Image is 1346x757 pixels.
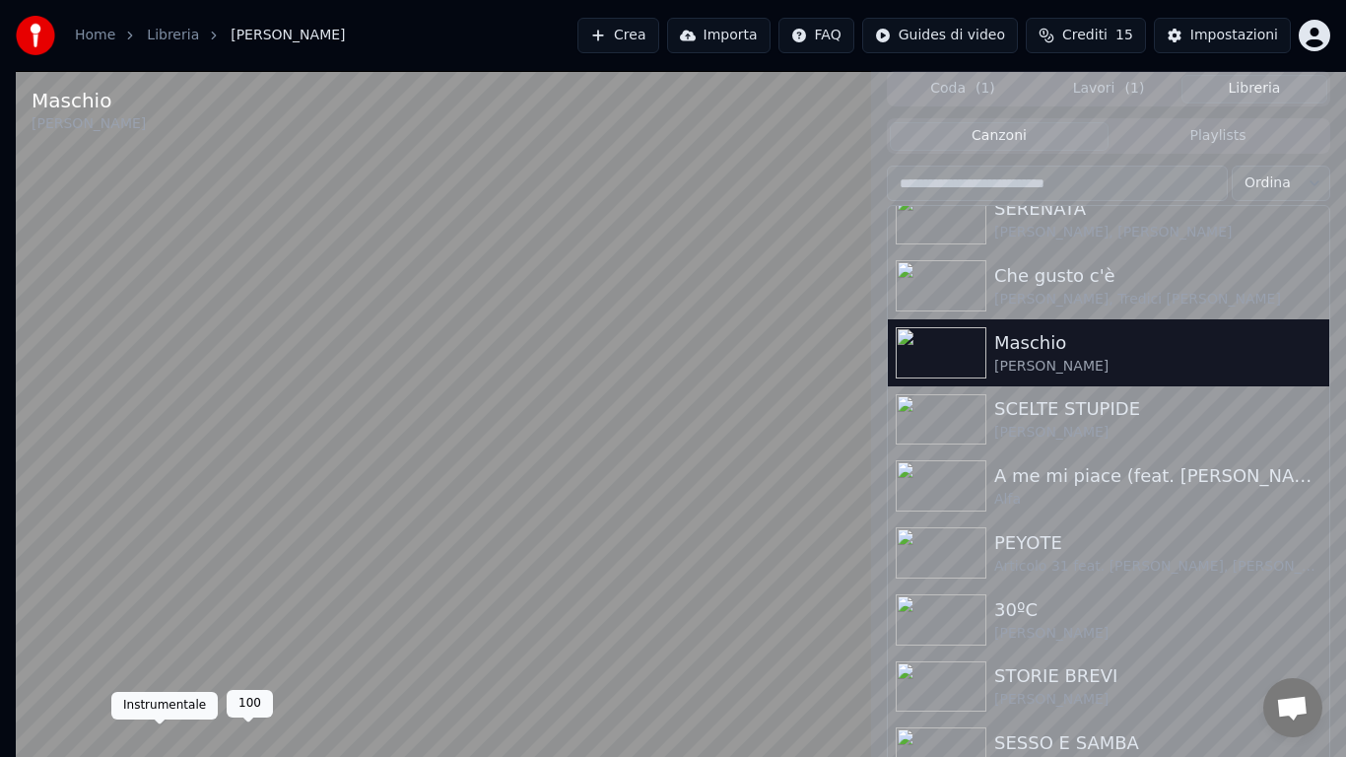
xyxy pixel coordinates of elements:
a: Home [75,26,115,45]
div: 30ºC [994,596,1321,624]
img: youka [16,16,55,55]
div: Maschio [994,329,1321,357]
span: Crediti [1062,26,1108,45]
button: FAQ [778,18,854,53]
span: 15 [1115,26,1133,45]
span: [PERSON_NAME] [231,26,345,45]
div: Alfa [994,490,1321,510]
a: Libreria [147,26,199,45]
span: ( 1 ) [976,79,995,99]
span: Ordina [1245,173,1291,193]
button: Guides di video [862,18,1018,53]
nav: breadcrumb [75,26,346,45]
div: 100 [227,690,273,718]
button: Libreria [1181,75,1327,103]
div: Articolo 31 feat. [PERSON_NAME], [PERSON_NAME] [994,557,1321,577]
button: Importa [667,18,771,53]
div: Aprire la chat [1263,678,1322,737]
div: Impostazioni [1190,26,1278,45]
button: Playlists [1109,122,1327,151]
div: [PERSON_NAME], Tredici [PERSON_NAME] [994,290,1321,310]
div: SERENATA [994,195,1321,223]
div: [PERSON_NAME] [994,423,1321,443]
div: STORIE BREVI [994,662,1321,690]
div: [PERSON_NAME] [994,357,1321,377]
div: SCELTE STUPIDE [994,395,1321,423]
button: Coda [890,75,1036,103]
div: Maschio [32,87,146,114]
button: Canzoni [890,122,1109,151]
div: A me mi piace (feat. [PERSON_NAME]) [994,462,1321,490]
div: PEYOTE [994,529,1321,557]
div: [PERSON_NAME] [32,114,146,134]
div: [PERSON_NAME] [994,624,1321,644]
div: Instrumentale [111,692,218,720]
div: [PERSON_NAME], [PERSON_NAME] [994,223,1321,242]
button: Impostazioni [1154,18,1291,53]
button: Crea [577,18,658,53]
button: Lavori [1036,75,1181,103]
span: ( 1 ) [1125,79,1145,99]
div: Che gusto c'è [994,262,1321,290]
div: [PERSON_NAME] [994,690,1321,710]
div: SESSO E SAMBA [994,729,1321,757]
button: Crediti15 [1026,18,1146,53]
